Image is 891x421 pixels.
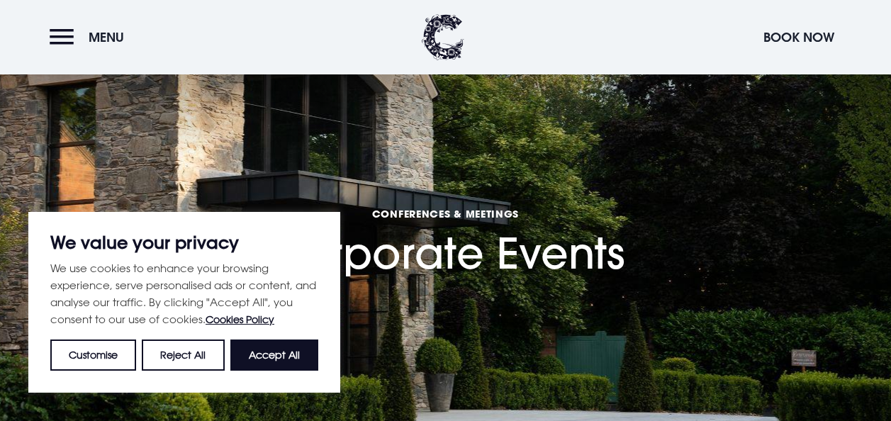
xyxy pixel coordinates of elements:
div: We value your privacy [28,212,340,393]
a: Cookies Policy [206,313,274,325]
button: Accept All [230,339,318,371]
p: We use cookies to enhance your browsing experience, serve personalised ads or content, and analys... [50,259,318,328]
span: Menu [89,29,124,45]
button: Book Now [756,22,841,52]
button: Reject All [142,339,224,371]
span: Conferences & Meetings [267,207,624,220]
img: Clandeboye Lodge [422,14,464,60]
button: Customise [50,339,136,371]
button: Menu [50,22,131,52]
h1: Corporate Events [267,154,624,278]
p: We value your privacy [50,234,318,251]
